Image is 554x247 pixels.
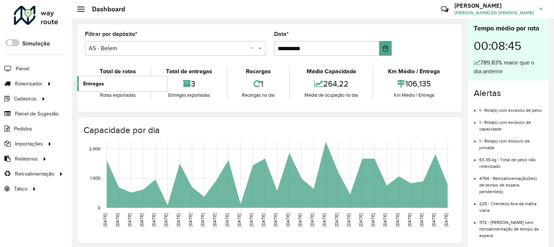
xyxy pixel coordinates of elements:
[151,213,156,226] text: [DATE]
[292,92,371,99] div: Média de ocupação no dia
[407,213,412,226] text: [DATE]
[454,2,534,9] h3: [PERSON_NAME]
[375,92,453,99] div: Km Médio / Entrega
[292,67,371,76] div: Média Capacidade
[479,114,543,132] li: 1 - Rota(s) com excesso de capacidade
[15,155,38,163] span: Relatórios
[229,92,288,99] div: Recargas no dia
[479,102,543,114] li: 1 - Rota(s) com excesso de peso
[250,44,256,53] span: Clear all
[479,151,543,170] li: 53,35 kg - Total de peso não roteirizado
[479,132,543,151] li: 1 - Rota(s) com estouro de jornada
[139,213,144,226] text: [DATE]
[474,23,543,33] div: Tempo médio por rota
[229,67,288,76] div: Recargas
[273,213,278,226] text: [DATE]
[375,67,453,76] div: Km Médio / Entrega
[212,213,217,226] text: [DATE]
[358,213,363,226] text: [DATE]
[188,213,193,226] text: [DATE]
[90,176,100,181] text: 1,000
[274,30,289,38] label: Data
[15,80,43,88] span: Roteirizador
[431,213,436,226] text: [DATE]
[474,58,543,76] div: 789,83% maior que o dia anterior
[14,185,27,193] span: Tático
[479,214,543,239] li: 1172 - [PERSON_NAME] sem retroalimentação de tempo de espera
[87,67,149,76] div: Total de rotas
[474,88,543,99] h4: Alertas
[77,76,167,91] a: Entregas
[16,65,29,73] span: Painel
[292,76,371,92] div: 264,22
[454,10,534,16] span: [PERSON_NAME] DO [PERSON_NAME]
[249,213,254,226] text: [DATE]
[153,92,225,99] div: Entregas exportadas
[15,140,43,148] span: Importações
[379,41,392,56] button: Choose Date
[346,213,351,226] text: [DATE]
[310,213,314,226] text: [DATE]
[127,213,132,226] text: [DATE]
[14,95,37,103] span: Cadastros
[229,76,288,92] div: 1
[200,213,205,226] text: [DATE]
[98,205,100,210] text: 0
[479,195,543,214] li: 225 - Cliente(s) fora da malha viária
[370,213,375,226] text: [DATE]
[163,213,168,226] text: [DATE]
[261,213,266,226] text: [DATE]
[103,213,107,226] text: [DATE]
[479,170,543,195] li: 4754 - Retroalimentação(ões) de tempo de espera pendente(s)
[395,213,400,226] text: [DATE]
[84,125,455,136] h4: Capacidade por dia
[225,213,229,226] text: [DATE]
[285,213,290,226] text: [DATE]
[322,213,326,226] text: [DATE]
[22,39,50,48] label: Simulação
[15,170,54,178] span: Retroalimentação
[115,213,120,226] text: [DATE]
[85,5,125,13] h2: Dashboard
[176,213,181,226] text: [DATE]
[153,76,225,92] div: 3
[474,33,543,58] div: 00:08:45
[298,213,302,226] text: [DATE]
[444,213,448,226] text: [DATE]
[14,125,32,133] span: Pedidos
[153,67,225,76] div: Total de entregas
[237,213,241,226] text: [DATE]
[419,213,424,226] text: [DATE]
[87,92,149,99] div: Rotas exportadas
[83,80,104,88] span: Entregas
[89,146,100,151] text: 2,000
[375,76,453,92] div: 106,135
[334,213,339,226] text: [DATE]
[437,1,453,17] a: Contato Rápido
[383,213,388,226] text: [DATE]
[15,110,59,118] span: Painel de Sugestão
[85,30,137,38] label: Filtrar por depósito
